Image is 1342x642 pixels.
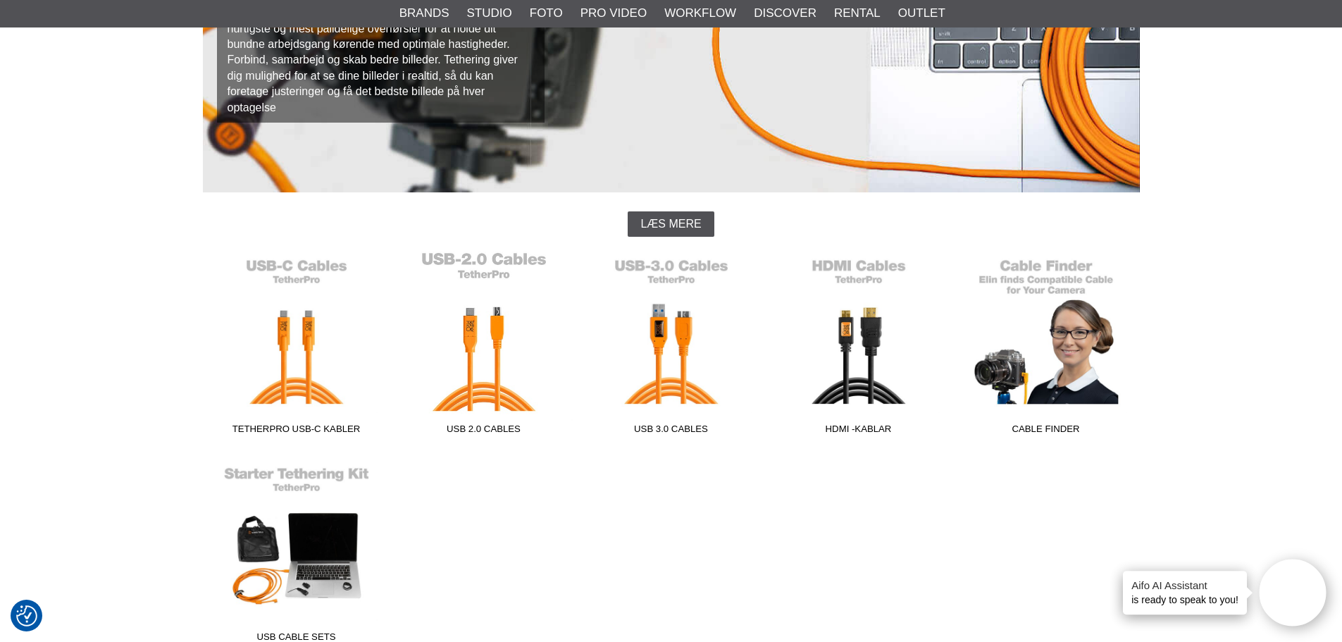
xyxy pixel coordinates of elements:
a: USB 3.0 Cables [578,251,765,441]
a: Brands [399,4,449,23]
a: HDMI -kablar [765,251,952,441]
img: Revisit consent button [16,605,37,626]
a: Pro Video [580,4,647,23]
a: Rental [834,4,881,23]
h4: Aifo AI Assistant [1131,578,1238,593]
a: Studio [467,4,512,23]
div: is ready to speak to you! [1123,571,1247,615]
span: USB 3.0 Cables [578,422,765,441]
span: Læs mere [640,218,701,230]
a: Workflow [664,4,736,23]
a: TetherPro USB-C Kabler [203,251,390,441]
a: Cable Finder [952,251,1140,441]
a: Discover [754,4,816,23]
span: HDMI -kablar [765,422,952,441]
a: Foto [530,4,563,23]
span: TetherPro USB-C Kabler [203,422,390,441]
span: USB 2.0 Cables [390,422,578,441]
a: Outlet [898,4,945,23]
button: Samtykkepræferencer [16,603,37,629]
span: Cable Finder [952,422,1140,441]
a: USB 2.0 Cables [390,251,578,441]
